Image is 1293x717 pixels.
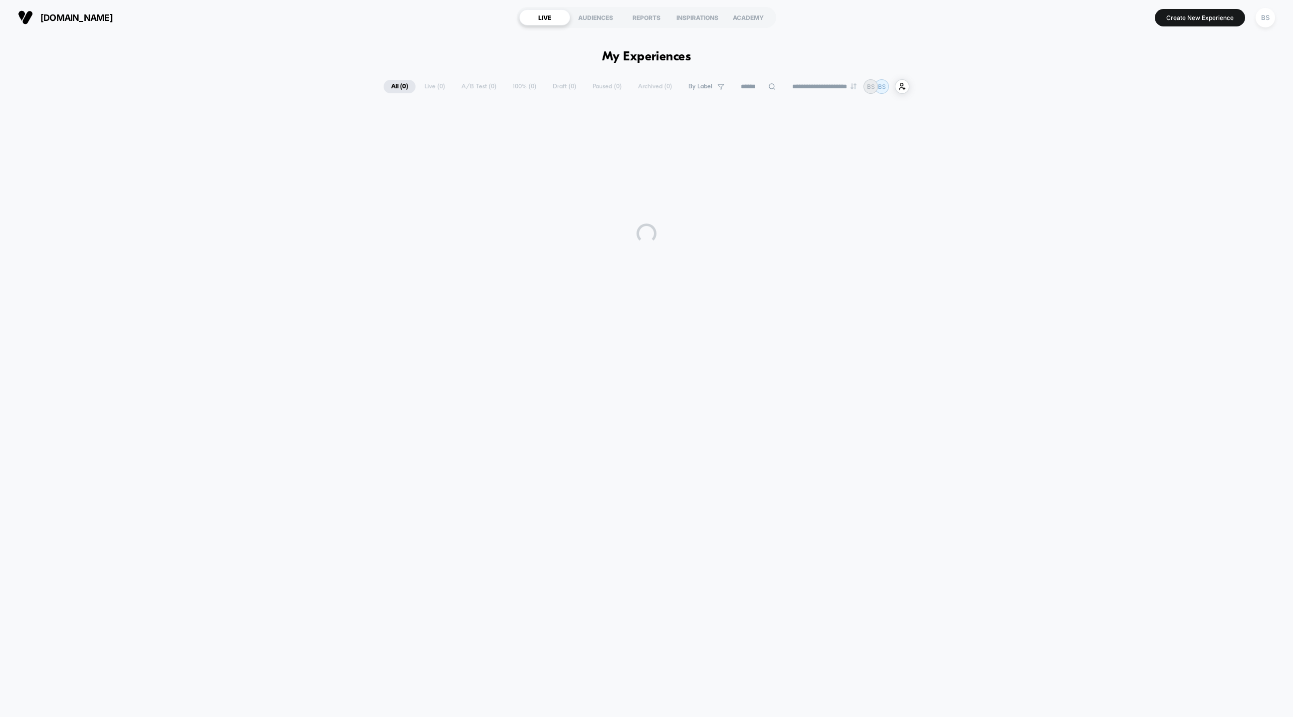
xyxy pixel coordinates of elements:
[878,83,886,90] p: BS
[40,12,113,23] span: [DOMAIN_NAME]
[1155,9,1245,26] button: Create New Experience
[18,10,33,25] img: Visually logo
[1253,7,1278,28] button: BS
[867,83,875,90] p: BS
[851,83,857,89] img: end
[1256,8,1275,27] div: BS
[570,9,621,25] div: AUDIENCES
[602,50,691,64] h1: My Experiences
[621,9,672,25] div: REPORTS
[688,83,712,90] span: By Label
[519,9,570,25] div: LIVE
[15,9,116,25] button: [DOMAIN_NAME]
[384,80,416,93] span: All ( 0 )
[723,9,774,25] div: ACADEMY
[672,9,723,25] div: INSPIRATIONS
